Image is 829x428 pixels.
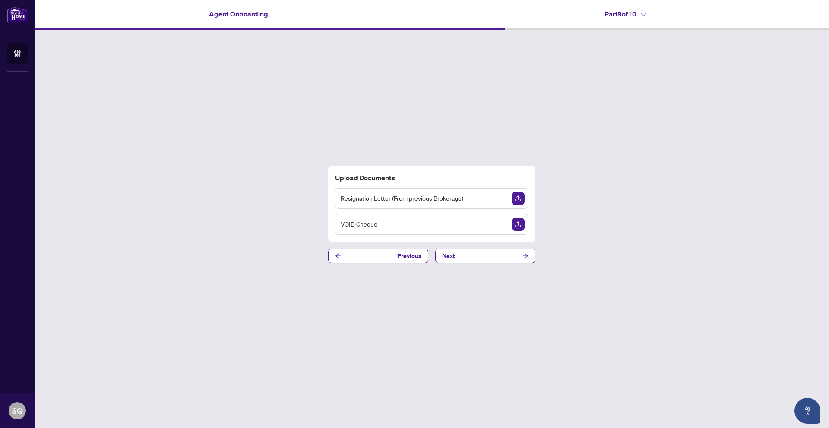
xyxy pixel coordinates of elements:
span: arrow-right [522,253,528,259]
button: Next [435,249,535,263]
span: Previous [397,249,421,263]
h4: Upload Documents [335,173,528,183]
button: Open asap [794,398,820,424]
h4: Part 9 of 10 [604,9,646,19]
h4: Agent Onboarding [209,9,268,19]
button: Previous [328,249,428,263]
img: Upload Document [512,218,525,231]
span: Next [442,249,455,263]
img: Upload Document [512,192,525,205]
span: Resignation Letter (From previous Brokerage) [341,193,463,203]
img: logo [7,6,28,22]
span: VOID Cheque [341,219,377,229]
span: SG [12,405,22,417]
span: arrow-left [335,253,341,259]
